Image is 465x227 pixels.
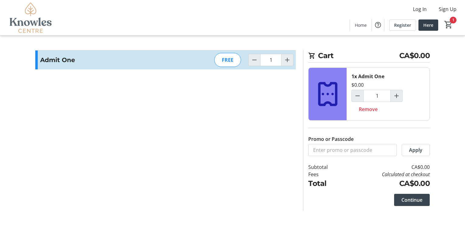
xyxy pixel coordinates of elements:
[308,163,344,171] td: Subtotal
[439,5,456,13] span: Sign Up
[434,4,461,14] button: Sign Up
[351,81,364,89] div: $0.00
[402,144,430,156] button: Apply
[4,2,58,33] img: Knowles Centre's Logo
[399,50,430,61] span: CA$0.00
[389,19,416,31] a: Register
[344,178,430,189] td: CA$0.00
[308,144,397,156] input: Enter promo or passcode
[214,53,241,67] div: FREE
[352,90,363,102] button: Decrement by one
[372,19,384,31] button: Help
[394,194,430,206] button: Continue
[394,22,411,28] span: Register
[344,171,430,178] td: Calculated at checkout
[350,19,372,31] a: Home
[408,4,432,14] button: Log In
[351,73,384,80] div: 1x Admit One
[344,163,430,171] td: CA$0.00
[359,106,378,113] span: Remove
[443,19,454,30] button: Cart
[418,19,438,31] a: Here
[308,171,344,178] td: Fees
[351,103,385,115] button: Remove
[308,178,344,189] td: Total
[409,146,422,154] span: Apply
[40,55,173,65] h3: Admit One
[281,54,293,66] button: Increment by one
[423,22,433,28] span: Here
[355,22,367,28] span: Home
[413,5,427,13] span: Log In
[308,50,430,63] h2: Cart
[363,90,391,102] input: Admit One Quantity
[249,54,260,66] button: Decrement by one
[260,54,281,66] input: Admit One Quantity
[308,135,354,143] label: Promo or Passcode
[401,196,422,204] span: Continue
[391,90,402,102] button: Increment by one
